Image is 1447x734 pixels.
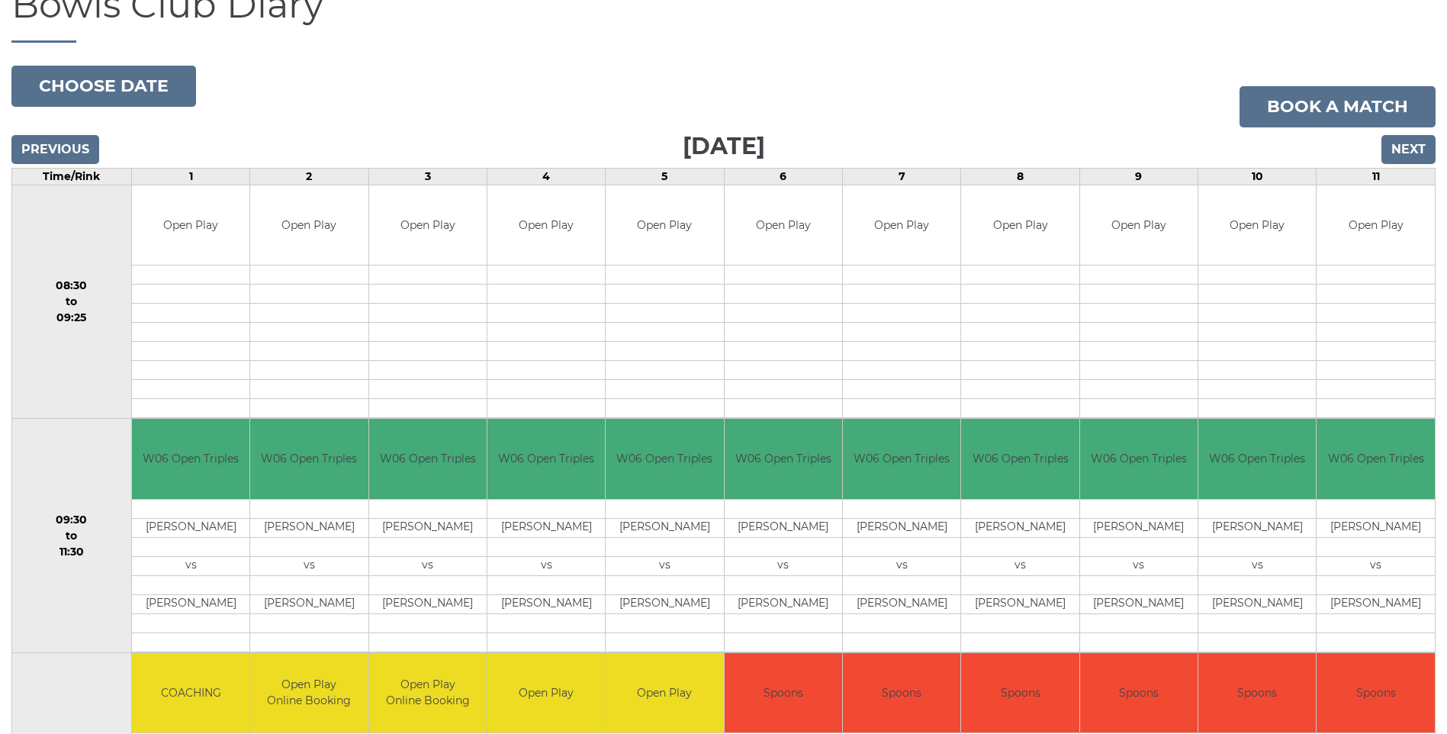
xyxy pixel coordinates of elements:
[11,66,196,107] button: Choose date
[11,135,99,164] input: Previous
[1080,419,1198,499] td: W06 Open Triples
[487,419,605,499] td: W06 Open Triples
[12,168,132,185] td: Time/Rink
[606,556,723,575] td: vs
[1198,594,1316,613] td: [PERSON_NAME]
[1198,419,1316,499] td: W06 Open Triples
[132,518,249,537] td: [PERSON_NAME]
[843,594,960,613] td: [PERSON_NAME]
[250,419,368,499] td: W06 Open Triples
[369,419,487,499] td: W06 Open Triples
[250,185,368,266] td: Open Play
[843,556,960,575] td: vs
[369,518,487,537] td: [PERSON_NAME]
[1317,556,1435,575] td: vs
[369,653,487,733] td: Open Play Online Booking
[725,185,842,266] td: Open Play
[487,185,605,266] td: Open Play
[1198,185,1316,266] td: Open Play
[1198,653,1316,733] td: Spoons
[132,185,249,266] td: Open Play
[1198,168,1317,185] td: 10
[250,594,368,613] td: [PERSON_NAME]
[1198,518,1316,537] td: [PERSON_NAME]
[725,419,842,499] td: W06 Open Triples
[606,518,723,537] td: [PERSON_NAME]
[1080,518,1198,537] td: [PERSON_NAME]
[725,594,842,613] td: [PERSON_NAME]
[1317,185,1435,266] td: Open Play
[843,419,960,499] td: W06 Open Triples
[132,653,249,733] td: COACHING
[961,185,1079,266] td: Open Play
[132,419,249,499] td: W06 Open Triples
[369,594,487,613] td: [PERSON_NAME]
[725,556,842,575] td: vs
[132,556,249,575] td: vs
[961,419,1079,499] td: W06 Open Triples
[368,168,487,185] td: 3
[487,556,605,575] td: vs
[1317,419,1435,499] td: W06 Open Triples
[250,168,368,185] td: 2
[1317,518,1435,537] td: [PERSON_NAME]
[250,518,368,537] td: [PERSON_NAME]
[369,185,487,266] td: Open Play
[961,168,1079,185] td: 8
[1198,556,1316,575] td: vs
[843,653,960,733] td: Spoons
[725,653,842,733] td: Spoons
[1080,594,1198,613] td: [PERSON_NAME]
[961,518,1079,537] td: [PERSON_NAME]
[606,185,723,266] td: Open Play
[1317,168,1436,185] td: 11
[843,168,961,185] td: 7
[1079,168,1198,185] td: 9
[132,594,249,613] td: [PERSON_NAME]
[12,419,132,653] td: 09:30 to 11:30
[1080,653,1198,733] td: Spoons
[487,594,605,613] td: [PERSON_NAME]
[725,518,842,537] td: [PERSON_NAME]
[487,168,605,185] td: 4
[606,594,723,613] td: [PERSON_NAME]
[961,653,1079,733] td: Spoons
[1317,653,1435,733] td: Spoons
[961,556,1079,575] td: vs
[606,419,723,499] td: W06 Open Triples
[487,653,605,733] td: Open Play
[250,556,368,575] td: vs
[843,518,960,537] td: [PERSON_NAME]
[1080,556,1198,575] td: vs
[369,556,487,575] td: vs
[250,653,368,733] td: Open Play Online Booking
[1381,135,1436,164] input: Next
[606,653,723,733] td: Open Play
[487,518,605,537] td: [PERSON_NAME]
[1080,185,1198,266] td: Open Play
[1240,86,1436,127] a: Book a match
[843,185,960,266] td: Open Play
[606,168,724,185] td: 5
[1317,594,1435,613] td: [PERSON_NAME]
[724,168,842,185] td: 6
[961,594,1079,613] td: [PERSON_NAME]
[131,168,249,185] td: 1
[12,185,132,419] td: 08:30 to 09:25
